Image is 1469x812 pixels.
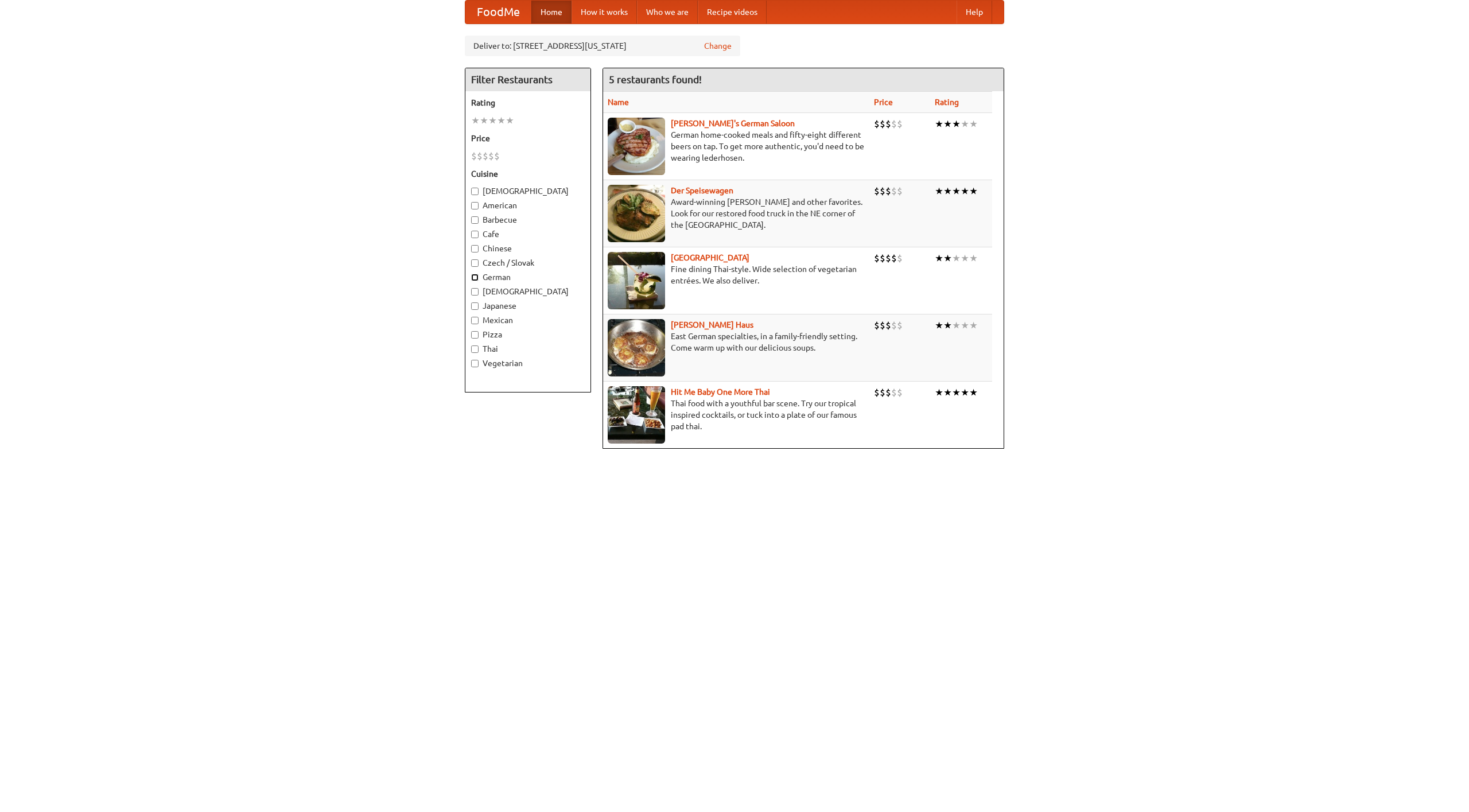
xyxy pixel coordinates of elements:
li: $ [477,150,483,162]
h5: Cuisine [471,168,585,180]
h5: Rating [471,97,585,108]
li: ★ [935,252,943,265]
a: Price [874,98,893,107]
label: Cafe [471,228,585,240]
li: $ [874,386,880,399]
li: $ [885,118,891,130]
p: Fine dining Thai-style. Wide selection of vegetarian entrées. We also deliver. [608,263,865,286]
li: ★ [961,185,969,197]
input: [DEMOGRAPHIC_DATA] [471,188,479,195]
input: Chinese [471,245,479,252]
li: ★ [961,386,969,399]
a: Rating [935,98,959,107]
input: [DEMOGRAPHIC_DATA] [471,288,479,296]
div: Deliver to: [STREET_ADDRESS][US_STATE] [465,36,740,56]
label: Mexican [471,314,585,326]
li: $ [880,185,885,197]
a: Help [957,1,992,24]
a: Name [608,98,629,107]
label: Barbecue [471,214,585,226]
img: babythai.jpg [608,386,665,444]
input: German [471,274,479,281]
li: ★ [497,114,506,127]
li: $ [471,150,477,162]
li: ★ [969,118,978,130]
li: ★ [488,114,497,127]
a: [GEOGRAPHIC_DATA] [671,253,749,262]
li: ★ [935,118,943,130]
p: Award-winning [PERSON_NAME] and other favorites. Look for our restored food truck in the NE corne... [608,196,865,231]
li: $ [874,319,880,332]
li: ★ [952,319,961,332]
li: ★ [506,114,514,127]
a: FoodMe [465,1,531,24]
a: Recipe videos [698,1,767,24]
label: [DEMOGRAPHIC_DATA] [471,185,585,197]
li: ★ [961,252,969,265]
li: $ [494,150,500,162]
input: Pizza [471,331,479,339]
li: $ [880,319,885,332]
li: ★ [935,319,943,332]
a: [PERSON_NAME] Haus [671,320,753,329]
input: Thai [471,345,479,353]
label: German [471,271,585,283]
li: $ [891,252,897,265]
li: $ [874,185,880,197]
a: Who we are [637,1,698,24]
ng-pluralize: 5 restaurants found! [609,74,702,85]
li: $ [880,252,885,265]
li: $ [880,386,885,399]
h5: Price [471,133,585,144]
label: Chinese [471,243,585,254]
p: German home-cooked meals and fifty-eight different beers on tap. To get more authentic, you'd nee... [608,129,865,164]
li: $ [488,150,494,162]
li: $ [891,118,897,130]
input: Czech / Slovak [471,259,479,267]
li: ★ [935,185,943,197]
label: Thai [471,343,585,355]
a: Home [531,1,572,24]
label: American [471,200,585,211]
li: ★ [952,252,961,265]
li: ★ [952,185,961,197]
li: $ [880,118,885,130]
li: $ [891,386,897,399]
li: ★ [969,185,978,197]
li: ★ [969,252,978,265]
img: esthers.jpg [608,118,665,175]
input: American [471,202,479,209]
label: Pizza [471,329,585,340]
li: ★ [943,319,952,332]
li: ★ [943,386,952,399]
li: $ [885,386,891,399]
li: ★ [952,118,961,130]
li: ★ [961,118,969,130]
li: ★ [943,252,952,265]
li: ★ [471,114,480,127]
li: $ [483,150,488,162]
p: East German specialties, in a family-friendly setting. Come warm up with our delicious soups. [608,331,865,353]
input: Mexican [471,317,479,324]
input: Japanese [471,302,479,310]
a: How it works [572,1,637,24]
li: $ [897,386,903,399]
input: Cafe [471,231,479,238]
h4: Filter Restaurants [465,68,590,91]
a: Hit Me Baby One More Thai [671,387,770,397]
a: [PERSON_NAME]'s German Saloon [671,119,795,128]
li: $ [897,252,903,265]
li: $ [897,118,903,130]
li: $ [874,252,880,265]
li: ★ [969,386,978,399]
li: $ [885,252,891,265]
a: Der Speisewagen [671,186,733,195]
img: satay.jpg [608,252,665,309]
input: Vegetarian [471,360,479,367]
li: $ [891,319,897,332]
